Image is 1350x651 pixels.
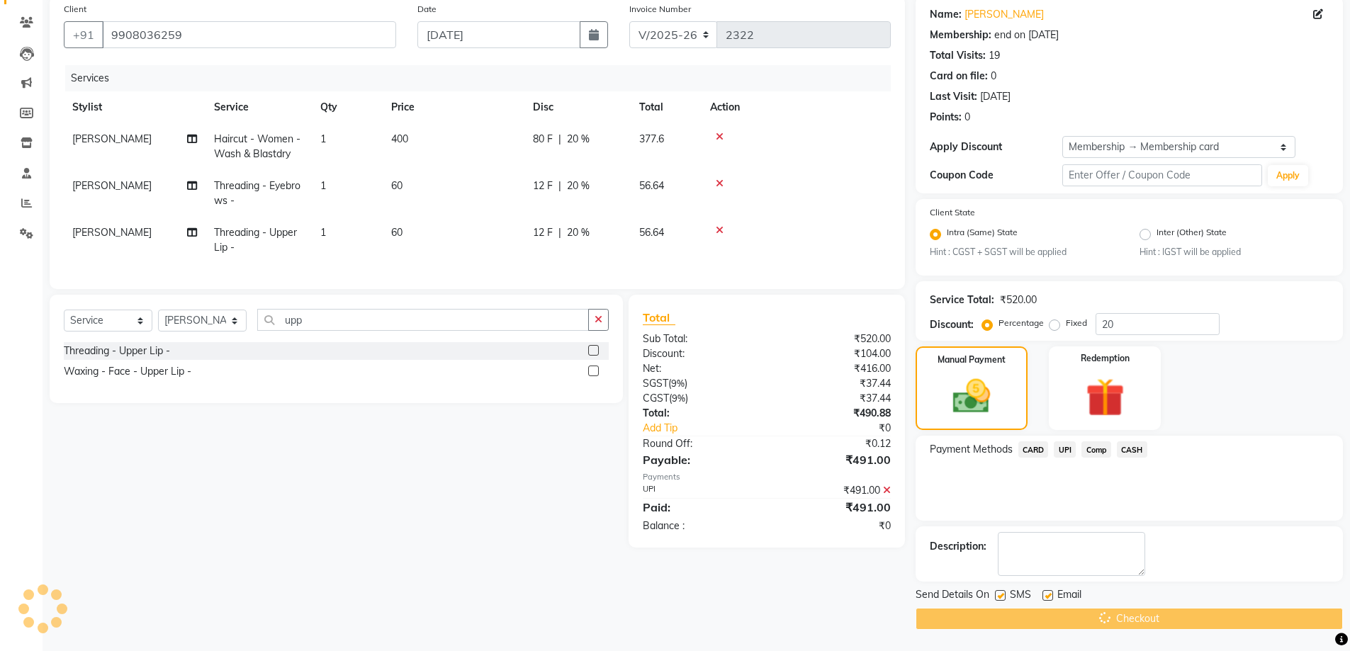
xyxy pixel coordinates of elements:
div: ₹0.12 [767,436,901,451]
span: CGST [643,392,669,404]
div: ₹520.00 [767,332,901,346]
span: 1 [320,226,326,239]
div: Waxing - Face - Upper Lip - [64,364,191,379]
div: UPI [632,483,767,498]
div: Sub Total: [632,332,767,346]
span: CARD [1018,441,1049,458]
span: | [558,225,561,240]
span: 9% [671,378,685,389]
div: Apply Discount [930,140,1063,154]
div: Discount: [632,346,767,361]
span: Send Details On [916,587,989,605]
span: Total [643,310,675,325]
div: ( ) [632,376,767,391]
input: Enter Offer / Coupon Code [1062,164,1262,186]
div: ( ) [632,391,767,406]
span: Haircut - Women - Wash & Blastdry [214,132,300,160]
div: Discount: [930,317,974,332]
span: 56.64 [639,226,664,239]
div: Coupon Code [930,168,1063,183]
span: 20 % [567,132,590,147]
th: Total [631,91,702,123]
div: Last Visit: [930,89,977,104]
span: [PERSON_NAME] [72,226,152,239]
span: 1 [320,132,326,145]
small: Hint : IGST will be applied [1140,246,1329,259]
div: 19 [989,48,1000,63]
th: Disc [524,91,631,123]
div: [DATE] [980,89,1011,104]
div: Paid: [632,499,767,516]
div: Services [65,65,901,91]
div: 0 [991,69,996,84]
div: Payable: [632,451,767,468]
div: end on [DATE] [994,28,1059,43]
a: [PERSON_NAME] [964,7,1044,22]
span: [PERSON_NAME] [72,179,152,192]
input: Search or Scan [257,309,589,331]
label: Client [64,3,86,16]
span: Payment Methods [930,442,1013,457]
span: Comp [1081,441,1111,458]
span: 20 % [567,179,590,193]
span: 80 F [533,132,553,147]
label: Invoice Number [629,3,691,16]
div: 0 [964,110,970,125]
span: SGST [643,377,668,390]
div: Description: [930,539,986,554]
div: Payments [643,471,890,483]
button: +91 [64,21,103,48]
span: 9% [672,392,685,404]
span: Threading - Eyebrows - [214,179,300,207]
div: Name: [930,7,962,22]
span: 56.64 [639,179,664,192]
label: Percentage [999,317,1044,329]
label: Date [417,3,437,16]
label: Intra (Same) State [947,226,1018,243]
div: Round Off: [632,436,767,451]
div: ₹490.88 [767,406,901,421]
div: ₹37.44 [767,376,901,391]
button: Apply [1268,165,1308,186]
span: UPI [1054,441,1076,458]
span: 20 % [567,225,590,240]
th: Qty [312,91,383,123]
div: Total Visits: [930,48,986,63]
label: Inter (Other) State [1157,226,1227,243]
span: 12 F [533,179,553,193]
div: Membership: [930,28,991,43]
label: Fixed [1066,317,1087,329]
div: ₹520.00 [1000,293,1037,307]
div: Card on file: [930,69,988,84]
div: Balance : [632,519,767,533]
span: Email [1057,587,1081,605]
small: Hint : CGST + SGST will be applied [930,246,1119,259]
label: Redemption [1081,352,1130,365]
img: _cash.svg [941,375,1002,418]
th: Price [383,91,524,123]
div: Total: [632,406,767,421]
span: | [558,132,561,147]
a: Add Tip [632,421,789,436]
div: ₹0 [767,519,901,533]
span: Threading - Upper Lip - [214,226,297,254]
div: Net: [632,361,767,376]
div: ₹37.44 [767,391,901,406]
span: [PERSON_NAME] [72,132,152,145]
span: 1 [320,179,326,192]
div: ₹0 [789,421,901,436]
span: | [558,179,561,193]
input: Search by Name/Mobile/Email/Code [102,21,396,48]
span: 400 [391,132,408,145]
div: Service Total: [930,293,994,307]
label: Client State [930,206,975,219]
span: 12 F [533,225,553,240]
div: ₹104.00 [767,346,901,361]
span: CASH [1117,441,1147,458]
img: _gift.svg [1074,373,1137,421]
span: 60 [391,179,403,192]
span: 377.6 [639,132,664,145]
label: Manual Payment [938,353,1006,366]
span: SMS [1010,587,1031,605]
div: ₹491.00 [767,483,901,498]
